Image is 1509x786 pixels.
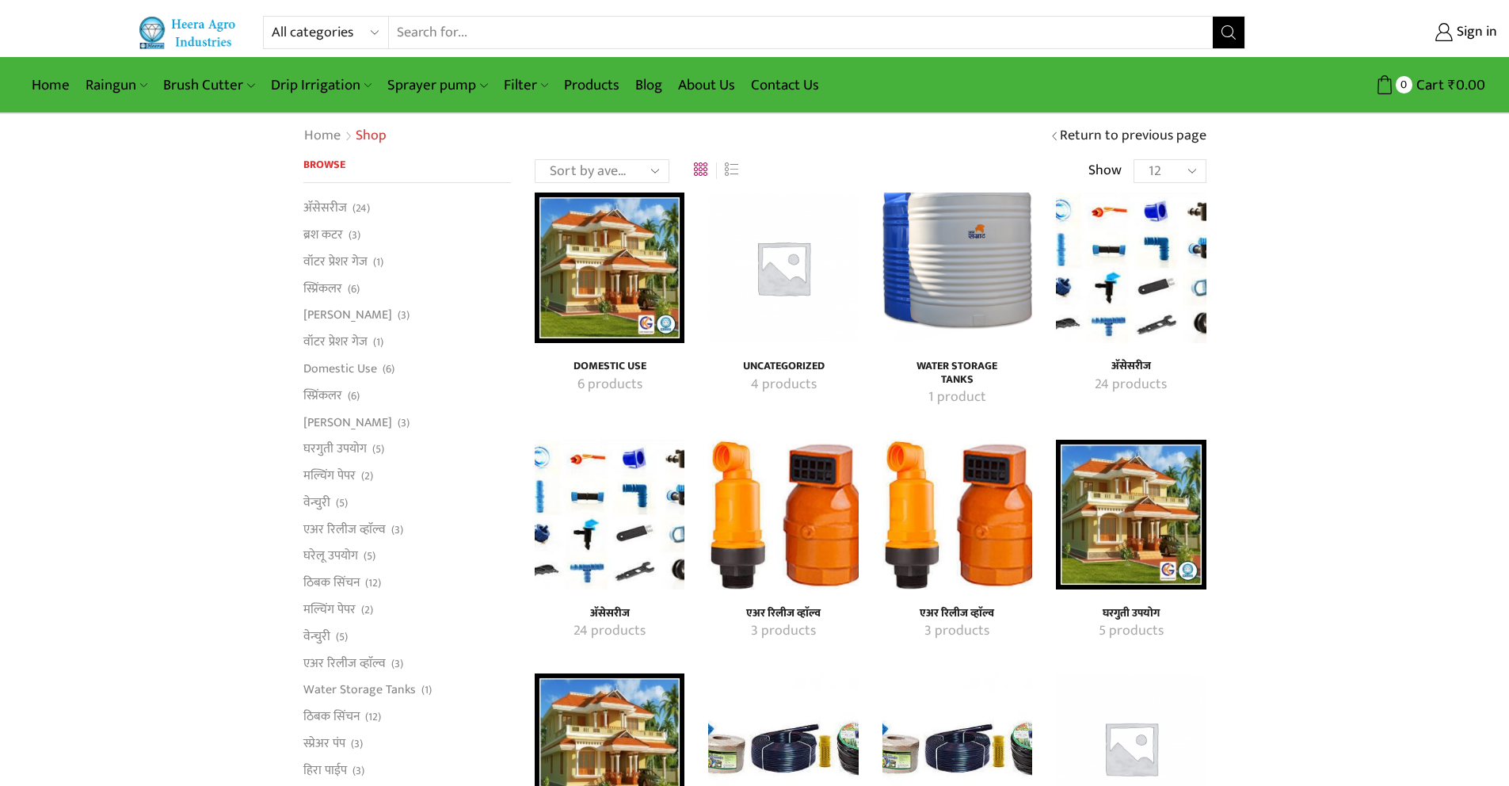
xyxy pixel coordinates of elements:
[303,543,358,570] a: घरेलू उपयोग
[379,67,495,104] a: Sprayer pump
[391,656,403,672] span: (3)
[726,360,840,373] a: Visit product category Uncategorized
[365,575,381,591] span: (12)
[726,607,840,620] a: Visit product category एअर रिलीज व्हाॅल्व
[155,67,262,104] a: Brush Cutter
[336,495,348,511] span: (5)
[303,302,392,329] a: [PERSON_NAME]
[900,621,1015,642] a: Visit product category एअर रिलीज व्हाॅल्व
[361,602,373,618] span: (2)
[928,387,986,408] mark: 1 product
[552,607,667,620] h4: अ‍ॅसेसरीज
[708,193,858,342] a: Visit product category Uncategorized
[535,193,684,342] img: Domestic Use
[303,126,341,147] a: Home
[303,355,377,382] a: Domestic Use
[882,193,1032,342] img: Water Storage Tanks
[303,222,343,249] a: ब्रश कटर
[726,375,840,395] a: Visit product category Uncategorized
[900,607,1015,620] h4: एअर रिलीज व्हाॅल्व
[708,440,858,589] img: एअर रिलीज व्हाॅल्व
[552,607,667,620] a: Visit product category अ‍ॅसेसरीज
[348,388,360,404] span: (6)
[900,607,1015,620] a: Visit product category एअर रिलीज व्हाॅल्व
[352,200,370,216] span: (24)
[1073,607,1188,620] h4: घरगुती उपयोग
[303,650,386,677] a: एअर रिलीज व्हाॅल्व
[726,621,840,642] a: Visit product category एअर रिलीज व्हाॅल्व
[398,307,410,323] span: (3)
[726,360,840,373] h4: Uncategorized
[1412,74,1444,96] span: Cart
[263,67,379,104] a: Drip Irrigation
[1073,375,1188,395] a: Visit product category अ‍ॅसेसरीज
[351,736,363,752] span: (3)
[348,281,360,297] span: (6)
[552,375,667,395] a: Visit product category Domestic Use
[496,67,556,104] a: Filter
[1056,193,1206,342] img: अ‍ॅसेसरीज
[1213,17,1244,48] button: Search button
[743,67,827,104] a: Contact Us
[556,67,627,104] a: Products
[303,623,330,650] a: वेन्चुरी
[373,254,383,270] span: (1)
[1095,375,1167,395] mark: 24 products
[398,415,410,431] span: (3)
[535,193,684,342] a: Visit product category Domestic Use
[882,440,1032,589] a: Visit product category एअर रिलीज व्हाॅल्व
[726,607,840,620] h4: एअर रिलीज व्हाॅल्व
[303,463,356,490] a: मल्चिंग पेपर
[1056,440,1206,589] a: Visit product category घरगुती उपयोग
[1269,18,1497,47] a: Sign in
[1088,161,1122,181] span: Show
[573,621,646,642] mark: 24 products
[552,360,667,373] a: Visit product category Domestic Use
[1073,360,1188,373] h4: अ‍ॅसेसरीज
[303,730,345,757] a: स्प्रेअर पंप
[303,275,342,302] a: स्प्रिंकलर
[389,17,1214,48] input: Search for...
[1056,193,1206,342] a: Visit product category अ‍ॅसेसरीज
[552,621,667,642] a: Visit product category अ‍ॅसेसरीज
[303,677,416,704] a: Water Storage Tanks
[882,440,1032,589] img: एअर रिलीज व्हाॅल्व
[535,440,684,589] img: अ‍ॅसेसरीज
[303,704,360,731] a: ठिबक सिंचन
[1448,73,1456,97] span: ₹
[303,516,386,543] a: एअर रिलीज व्हाॅल्व
[900,360,1015,387] a: Visit product category Water Storage Tanks
[1073,360,1188,373] a: Visit product category अ‍ॅसेसरीज
[361,468,373,484] span: (2)
[303,436,367,463] a: घरगुती उपयोग
[1073,621,1188,642] a: Visit product category घरगुती उपयोग
[303,489,330,516] a: वेन्चुरी
[372,441,384,457] span: (5)
[552,360,667,373] h4: Domestic Use
[708,193,858,342] img: Uncategorized
[1261,71,1485,100] a: 0 Cart ₹0.00
[349,227,360,243] span: (3)
[670,67,743,104] a: About Us
[373,334,383,350] span: (1)
[303,597,356,624] a: मल्चिंग पेपर
[383,361,394,377] span: (6)
[303,409,392,436] a: [PERSON_NAME]
[535,159,669,183] select: Shop order
[1056,440,1206,589] img: घरगुती उपयोग
[1448,73,1485,97] bdi: 0.00
[365,709,381,725] span: (12)
[356,128,387,145] h1: Shop
[303,382,342,409] a: स्प्रिंकलर
[900,387,1015,408] a: Visit product category Water Storage Tanks
[1060,126,1206,147] a: Return to previous page
[421,682,432,698] span: (1)
[882,193,1032,342] a: Visit product category Water Storage Tanks
[303,757,347,784] a: हिरा पाईप
[352,763,364,779] span: (3)
[1099,621,1164,642] mark: 5 products
[303,329,368,356] a: वॉटर प्रेशर गेज
[751,375,817,395] mark: 4 products
[577,375,642,395] mark: 6 products
[391,522,403,538] span: (3)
